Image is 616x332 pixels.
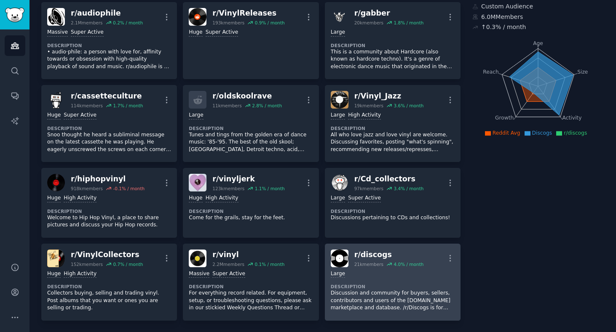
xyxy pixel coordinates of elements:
tspan: Age [533,40,543,46]
div: Large [331,194,345,202]
img: VinylCollectors [47,250,65,267]
dt: Description [189,125,313,131]
a: cassetteculturer/cassetteculture114kmembers1.7% / monthHugeSuper ActiveDescriptionSnoo thought he... [41,85,177,162]
div: Large [189,112,203,120]
img: GummySearch logo [5,8,24,22]
img: discogs [331,250,348,267]
dt: Description [331,284,455,290]
div: Large [331,29,345,37]
span: Discogs [532,130,552,136]
p: Tunes and tings from the golden era of dance music: '85-'95. The best of the old skool; [GEOGRAPH... [189,131,313,154]
div: 193k members [212,20,244,26]
img: audiophile [47,8,65,26]
div: Huge [47,194,61,202]
div: r/ vinyl [212,250,284,260]
div: 3.6 % / month [394,103,423,109]
div: High Activity [64,194,96,202]
p: This is a community about Hardcore (also known as hardcore techno). It's a genre of electronic da... [331,48,455,71]
div: 0.9 % / month [255,20,285,26]
img: gabber [331,8,348,26]
div: 97k members [354,186,383,191]
div: 2.1M members [71,20,103,26]
a: hiphopvinylr/hiphopvinyl918kmembers-0.1% / monthHugeHigh ActivityDescriptionWelcome to Hip Hop Vi... [41,168,177,238]
div: 2.2M members [212,261,244,267]
div: r/ Vinyl_Jazz [354,91,424,101]
div: 0.1 % / month [254,261,284,267]
div: -0.1 % / month [113,186,145,191]
div: 123k members [212,186,244,191]
div: 152k members [71,261,103,267]
div: r/ vinyljerk [212,174,284,184]
dt: Description [189,284,313,290]
dt: Description [331,208,455,214]
tspan: Activity [562,115,582,121]
dt: Description [331,42,455,48]
img: hiphopvinyl [47,174,65,191]
a: Cd_collectorsr/Cd_collectors97kmembers3.4% / monthLargeSuper ActiveDescriptionDiscussions pertain... [325,168,461,238]
span: Reddit Avg [493,130,520,136]
div: Huge [47,270,61,278]
div: Huge [189,29,202,37]
div: Super Active [206,29,238,37]
div: Super Active [64,112,96,120]
dt: Description [47,125,171,131]
div: r/ gabber [354,8,424,19]
a: vinyljerkr/vinyljerk123kmembers1.1% / monthHugeHigh ActivityDescriptionCome for the grails, stay ... [183,168,319,238]
div: High Activity [206,194,238,202]
div: Large [331,112,345,120]
div: Massive [189,270,209,278]
dt: Description [331,125,455,131]
dt: Description [47,208,171,214]
div: 2.8 % / month [252,103,282,109]
a: gabberr/gabber20kmembers1.8% / monthLargeDescriptionThis is a community about Hardcore (also know... [325,2,461,79]
div: r/ oldskoolrave [212,91,282,101]
div: 1.1 % / month [255,186,285,191]
div: Super Active [212,270,245,278]
dt: Description [47,284,171,290]
p: Come for the grails, stay for the feet. [189,214,313,222]
span: r/discogs [564,130,587,136]
a: Vinyl_Jazzr/Vinyl_Jazz19kmembers3.6% / monthLargeHigh ActivityDescriptionAll who love jazz and lo... [325,85,461,162]
a: VinylCollectorsr/VinylCollectors152kmembers0.7% / monthHugeHigh ActivityDescriptionCollectors buy... [41,244,177,321]
div: r/ Cd_collectors [354,174,424,184]
img: vinyljerk [189,174,206,191]
p: Snoo thought he heard a subliminal message on the latest cassette he was playing. He eagerly unsc... [47,131,171,154]
div: 114k members [71,103,103,109]
tspan: Reach [483,69,499,74]
div: r/ cassetteculture [71,91,143,101]
dt: Description [47,42,171,48]
div: Super Active [71,29,104,37]
div: 1.8 % / month [394,20,423,26]
div: Huge [47,112,61,120]
div: r/ VinylCollectors [71,250,143,260]
p: Discussions pertaining to CDs and collections! [331,214,455,222]
div: 19k members [354,103,383,109]
div: Custom Audience [472,2,604,11]
div: 20k members [354,20,383,26]
div: 918k members [71,186,103,191]
tspan: Size [577,69,588,74]
div: r/ VinylReleases [212,8,284,19]
div: Massive [47,29,68,37]
img: Vinyl_Jazz [331,91,348,109]
div: 1.7 % / month [113,103,143,109]
img: vinyl [189,250,206,267]
img: cassetteculture [47,91,65,109]
a: discogsr/discogs21kmembers4.0% / monthLargeDescriptionDiscussion and community for buyers, seller... [325,244,461,321]
div: r/ discogs [354,250,424,260]
p: Collectors buying, selling and trading vinyl. Post albums that you want or ones you are selling o... [47,290,171,312]
div: 6.0M Members [472,13,604,21]
div: 0.2 % / month [113,20,143,26]
div: Large [331,270,345,278]
dt: Description [189,208,313,214]
div: r/ hiphopvinyl [71,174,145,184]
div: r/ audiophile [71,8,143,19]
div: 21k members [354,261,383,267]
p: Discussion and community for buyers, sellers, contributors and users of the [DOMAIN_NAME] marketp... [331,290,455,312]
div: High Activity [348,112,381,120]
a: vinylr/vinyl2.2Mmembers0.1% / monthMassiveSuper ActiveDescriptionFor everything record related. F... [183,244,319,321]
div: Super Active [348,194,381,202]
div: High Activity [64,270,96,278]
div: 3.4 % / month [394,186,423,191]
p: For everything record related. For equipment, setup, or troubleshooting questions, please ask in ... [189,290,313,312]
